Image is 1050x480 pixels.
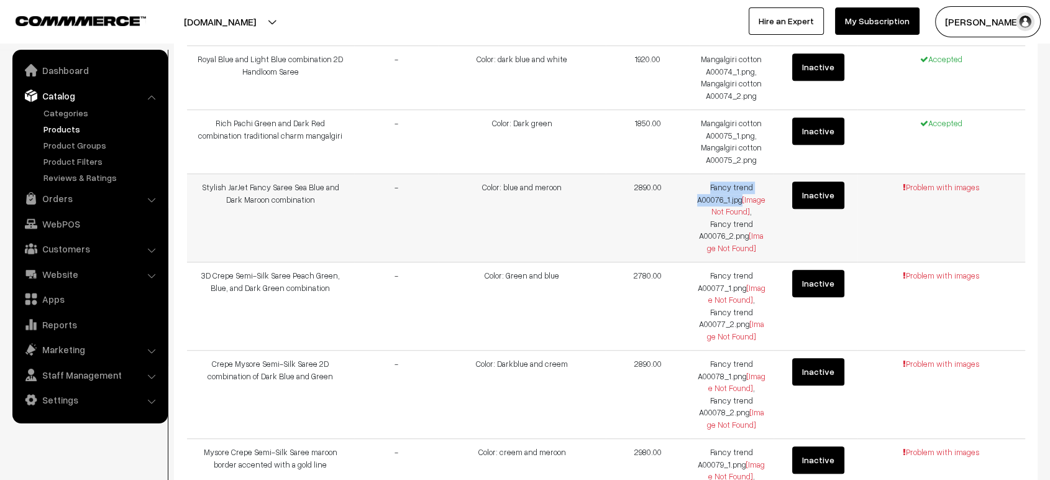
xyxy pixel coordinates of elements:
[792,118,844,145] button: Inactive
[16,12,124,27] a: COMMMERCE
[707,407,764,430] span: [Image Not Found]
[16,16,146,25] img: COMMMERCE
[792,182,844,209] button: Inactive
[354,262,438,351] td: -
[438,174,606,262] td: Color: blue and meroon
[920,54,962,64] span: Accepted
[792,358,844,385] button: Inactive
[16,364,163,386] a: Staff Management
[792,53,844,81] button: Inactive
[903,359,979,369] span: Problem with images
[40,122,163,136] a: Products
[140,6,299,37] button: [DOMAIN_NAME]
[606,262,690,351] td: 2780.00
[187,174,355,262] td: Stylish JarJet Fancy Saree Sea Blue and Dark Maroon combination
[606,351,690,439] td: 2890.00
[438,110,606,174] td: Color: Dark green
[438,262,606,351] td: Color: Green and blue
[16,263,163,285] a: Website
[40,171,163,184] a: Reviews & Ratings
[606,174,690,262] td: 2890.00
[354,351,438,439] td: -
[749,7,824,35] a: Hire an Expert
[187,351,355,439] td: Crepe Mysore Semi-Silk Saree 2D combination of Dark Blue and Green
[903,182,979,192] span: Problem with images
[40,139,163,152] a: Product Groups
[354,110,438,174] td: -
[792,270,844,297] button: Inactive
[606,110,690,174] td: 1850.00
[40,155,163,168] a: Product Filters
[903,447,979,457] span: Problem with images
[16,59,163,81] a: Dashboard
[16,288,163,310] a: Apps
[690,110,774,174] td: Mangalgiri cotton A00075_1.png, Mangalgiri cotton A00075_2.png
[354,174,438,262] td: -
[16,389,163,411] a: Settings
[16,85,163,107] a: Catalog
[16,187,163,210] a: Orders
[835,7,920,35] a: My Subscription
[1016,12,1034,31] img: user
[187,46,355,110] td: Royal Blue and Light Blue combination 2D Handloom Saree
[707,231,764,253] span: [Image Not Found]
[935,6,1041,37] button: [PERSON_NAME]
[707,319,764,341] span: [Image Not Found]
[354,46,438,110] td: -
[903,270,979,280] span: Problem with images
[438,351,606,439] td: Color: Darkblue and creem
[40,106,163,119] a: Categories
[690,46,774,110] td: Mangalgiri cotton A00074_1.png, Mangalgiri cotton A00074_2.png
[16,338,163,361] a: Marketing
[792,446,844,474] button: Inactive
[438,46,606,110] td: Color: dark blue and white
[690,262,774,351] td: Fancy trend A00077_1.png , Fancy trend A00077_2.png
[16,213,163,235] a: WebPOS
[690,174,774,262] td: Fancy trend A00076_1.jpg , Fancy trend A00076_2.png
[187,262,355,351] td: 3D Crepe Semi-Silk Saree Peach Green, Blue, and Dark Green combination
[920,118,962,128] span: Accepted
[690,351,774,439] td: Fancy trend A00078_1.png , Fancy trend A00078_2.png
[16,238,163,260] a: Customers
[16,313,163,336] a: Reports
[606,46,690,110] td: 1920.00
[187,110,355,174] td: Rich Pachi Green and Dark Red combination traditional charm mangalgiri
